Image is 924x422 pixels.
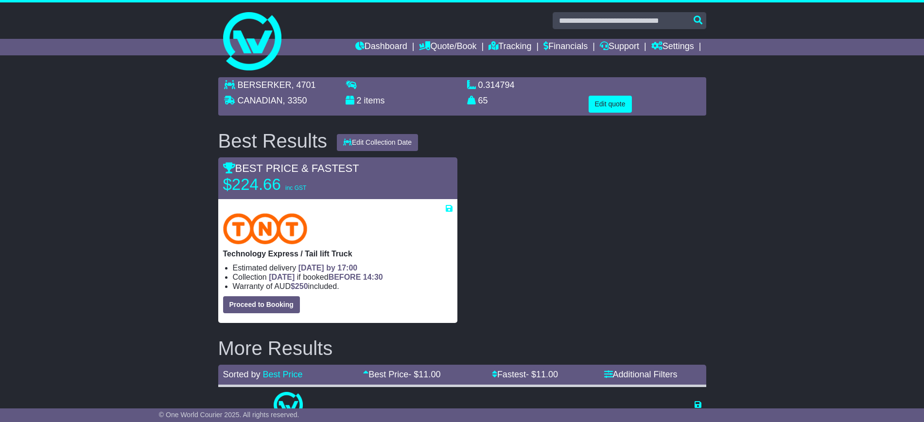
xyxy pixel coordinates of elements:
span: inc GST [285,185,306,191]
span: 2 [357,96,362,105]
span: BEST PRICE & FASTEST [223,162,359,174]
span: 0.314794 [478,80,515,90]
span: Sorted by [223,370,261,379]
span: 11.00 [536,370,558,379]
button: Edit quote [589,96,632,113]
span: 14:30 [363,273,383,281]
button: Proceed to Booking [223,296,300,313]
span: , 4701 [292,80,316,90]
span: , 3350 [283,96,307,105]
a: Fastest- $11.00 [492,370,558,379]
p: $224.66 [223,175,345,194]
span: - $ [408,370,440,379]
span: 11.00 [418,370,440,379]
span: BEFORE [329,273,361,281]
span: items [364,96,385,105]
span: © One World Courier 2025. All rights reserved. [159,411,299,419]
li: Estimated delivery [233,263,453,272]
button: Edit Collection Date [337,134,418,151]
span: 250 [295,282,308,290]
a: Additional Filters [604,370,678,379]
span: 65 [478,96,488,105]
span: if booked [269,273,383,281]
li: Warranty of AUD included. [233,282,453,291]
span: - $ [526,370,558,379]
p: Technology Express / Tail lift Truck [223,249,453,258]
a: Tracking [488,39,531,55]
div: Best Results [213,130,332,152]
a: Dashboard [355,39,407,55]
a: Settings [651,39,694,55]
span: BERSERKER [238,80,292,90]
span: [DATE] by 17:00 [298,264,358,272]
li: Collection [233,272,453,282]
span: [DATE] [269,273,295,281]
img: TNT Domestic: Technology Express / Tail lift Truck [223,213,308,244]
a: Best Price [263,370,303,379]
span: $ [291,282,308,290]
img: One World Courier: Same Day Nationwide(quotes take 0.5-1 hour) [274,392,303,421]
a: Support [600,39,639,55]
span: CANADIAN [238,96,283,105]
a: Quote/Book [419,39,476,55]
a: Best Price- $11.00 [363,370,440,379]
a: Financials [543,39,588,55]
h2: More Results [218,338,706,359]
